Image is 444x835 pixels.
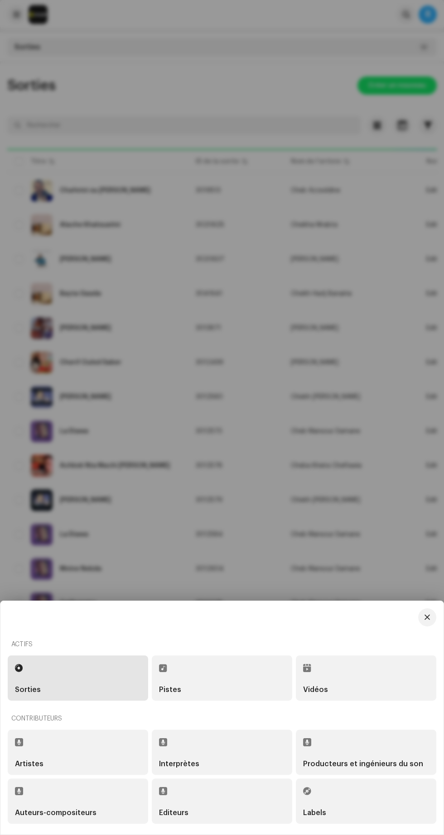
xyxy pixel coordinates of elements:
div: Auteurs-compositeurs [15,809,97,816]
re-m-nav-item: Producteurs et ingénieurs du son [296,730,436,775]
re-m-nav-item: Vidéos [296,655,436,701]
div: Labels [303,809,326,816]
div: Interprètes [159,760,199,768]
re-m-nav-item: Auteurs-compositeurs [8,778,148,824]
re-m-nav-item: Labels [296,778,436,824]
div: Pistes [159,686,181,693]
re-m-nav-item: Interprètes [152,730,292,775]
div: Éditeurs [159,809,188,816]
re-m-nav-item: Artistes [8,730,148,775]
div: Artistes [15,760,43,768]
re-m-nav-item: Sorties [8,655,148,701]
div: Sorties [15,686,41,693]
re-a-nav-header: Contributeurs [8,708,436,730]
re-m-nav-item: Éditeurs [152,778,292,824]
re-m-nav-item: Pistes [152,655,292,701]
div: Vidéos [303,686,328,693]
re-a-nav-header: Actifs [8,634,436,655]
div: Producteurs et ingénieurs du son [303,760,423,768]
